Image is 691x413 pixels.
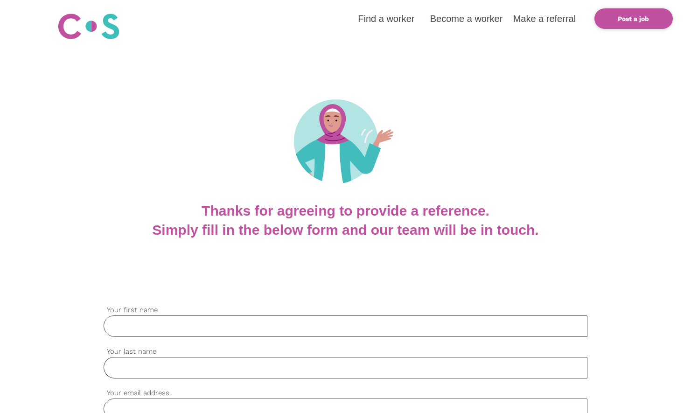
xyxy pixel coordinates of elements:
[618,15,649,22] b: Post a job
[104,388,587,399] label: Your email address
[513,14,576,24] a: Make a referral
[430,14,503,24] a: Become a worker
[104,305,587,315] label: Your first name
[594,8,673,29] a: Post a job
[152,222,538,238] b: Simply fill in the below form and our team will be in touch.
[104,346,587,357] label: Your last name
[202,203,489,218] b: Thanks for agreeing to provide a reference.
[358,14,414,24] a: Find a worker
